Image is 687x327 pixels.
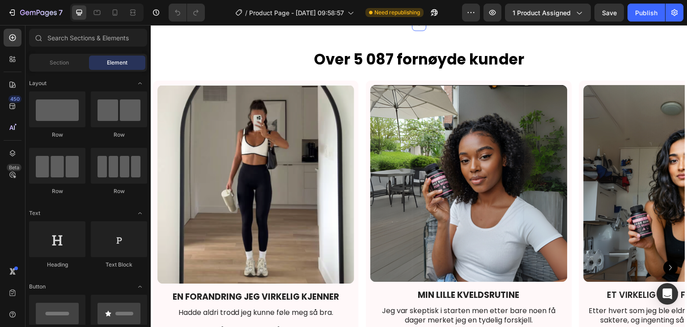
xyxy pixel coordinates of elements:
[602,9,617,17] span: Save
[59,7,63,18] p: 7
[8,302,203,321] p: Allerede etter én [PERSON_NAME] jeg bedre, føler meg lettere, og magen har begynt å bli flatere.
[249,8,344,17] span: Product Page - [DATE] 09:58:57
[7,164,21,171] div: Beta
[29,187,85,195] div: Row
[169,4,205,22] div: Undo/Redo
[91,131,147,139] div: Row
[434,265,629,276] p: ET VIRKELIG LØFT FOR KROPPEN MIN
[29,209,40,217] span: Text
[513,236,527,250] button: Carousel Next Arrow
[245,8,247,17] span: /
[220,60,416,257] img: gempages_582842712525374296-b8c20833-9cca-4d09-b317-245c4abc745b.png
[107,59,127,67] span: Element
[267,264,369,276] strong: MIN LILLE KVELDSRUTINE
[4,4,67,22] button: 7
[635,8,657,17] div: Publish
[133,206,147,220] span: Toggle open
[221,282,416,301] p: Jeg var skeptisk i starten men etter bare noen få dager merket jeg en tydelig forskjell.
[151,25,687,327] iframe: Design area
[29,79,47,87] span: Layout
[91,187,147,195] div: Row
[594,4,624,22] button: Save
[133,76,147,90] span: Toggle open
[513,8,571,17] span: 1 product assigned
[505,4,591,22] button: 1 product assigned
[50,59,69,67] span: Section
[29,283,46,291] span: Button
[433,60,630,257] img: gempages_582842712525374296-c9f266b2-ddf0-441d-b614-850952fa9160.png
[434,282,629,301] p: Etter hvert som jeg ble eldre, gikk forbrenningen min saktere, og ingenting så ut til å fungere l...
[133,280,147,294] span: Toggle open
[8,95,21,103] div: 450
[374,9,420,17] span: Need republishing
[29,131,85,139] div: Row
[91,261,147,269] div: Text Block
[628,4,665,22] button: Publish
[657,283,678,305] div: Open Intercom Messenger
[29,29,147,47] input: Search Sections & Elements
[29,261,85,269] div: Heading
